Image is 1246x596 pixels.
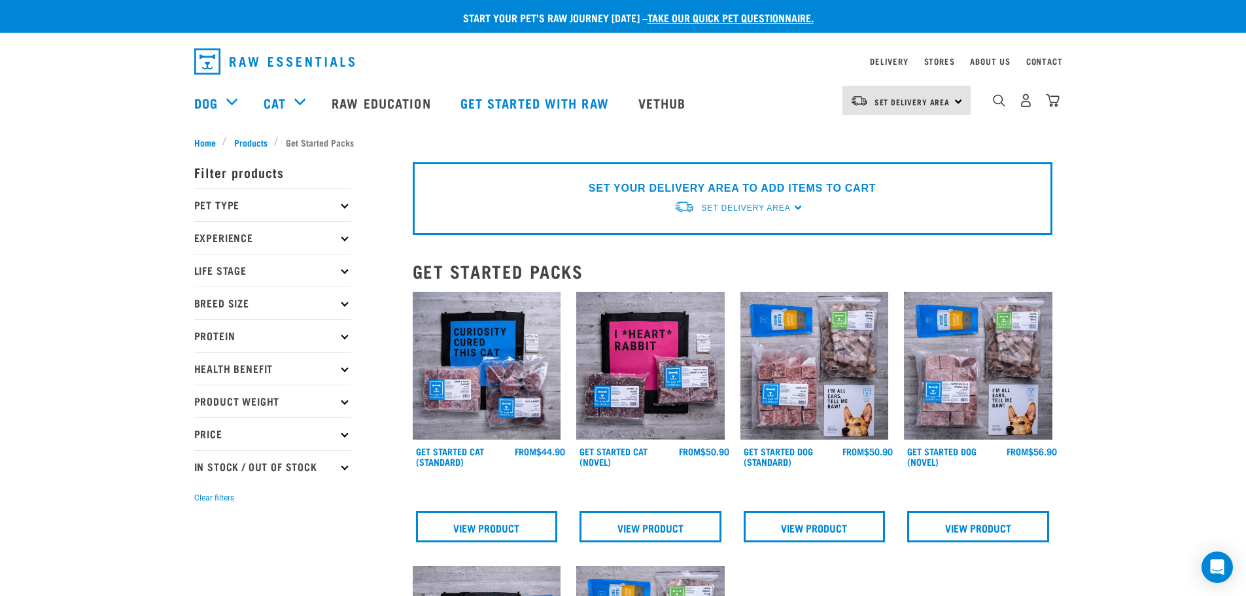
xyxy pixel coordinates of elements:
[194,93,218,113] a: Dog
[515,449,536,453] span: FROM
[1046,94,1060,107] img: home-icon@2x.png
[842,449,864,453] span: FROM
[744,511,886,542] a: View Product
[907,449,977,464] a: Get Started Dog (Novel)
[227,135,274,149] a: Products
[842,446,893,457] div: $50.90
[194,492,234,504] button: Clear filters
[850,95,868,107] img: van-moving.png
[194,156,351,188] p: Filter products
[194,135,1052,149] nav: breadcrumbs
[576,292,725,440] img: Assortment Of Raw Essential Products For Cats Including, Pink And Black Tote Bag With "I *Heart* ...
[1026,59,1063,63] a: Contact
[194,352,351,385] p: Health Benefit
[625,77,702,129] a: Vethub
[904,292,1052,440] img: NSP Dog Novel Update
[194,48,355,75] img: Raw Essentials Logo
[413,261,1052,281] h2: Get Started Packs
[701,203,790,213] span: Set Delivery Area
[194,254,351,287] p: Life Stage
[447,77,625,129] a: Get started with Raw
[194,417,351,450] p: Price
[416,449,484,464] a: Get Started Cat (Standard)
[679,449,701,453] span: FROM
[1007,446,1057,457] div: $56.90
[319,77,447,129] a: Raw Education
[1019,94,1033,107] img: user.png
[744,449,813,464] a: Get Started Dog (Standard)
[589,181,876,196] p: SET YOUR DELIVERY AREA TO ADD ITEMS TO CART
[580,449,648,464] a: Get Started Cat (Novel)
[907,511,1049,542] a: View Product
[970,59,1010,63] a: About Us
[993,94,1005,107] img: home-icon-1@2x.png
[870,59,908,63] a: Delivery
[194,319,351,352] p: Protein
[580,511,721,542] a: View Product
[924,59,955,63] a: Stores
[648,14,814,20] a: take our quick pet questionnaire.
[740,292,889,440] img: NSP Dog Standard Update
[674,200,695,214] img: van-moving.png
[234,135,268,149] span: Products
[194,385,351,417] p: Product Weight
[194,221,351,254] p: Experience
[413,292,561,440] img: Assortment Of Raw Essential Products For Cats Including, Blue And Black Tote Bag With "Curiosity ...
[194,287,351,319] p: Breed Size
[874,99,950,104] span: Set Delivery Area
[515,446,565,457] div: $44.90
[416,511,558,542] a: View Product
[194,135,216,149] span: Home
[184,43,1063,80] nav: dropdown navigation
[679,446,729,457] div: $50.90
[194,135,223,149] a: Home
[194,450,351,483] p: In Stock / Out Of Stock
[264,93,286,113] a: Cat
[194,188,351,221] p: Pet Type
[1202,552,1233,583] div: Open Intercom Messenger
[1007,449,1028,453] span: FROM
